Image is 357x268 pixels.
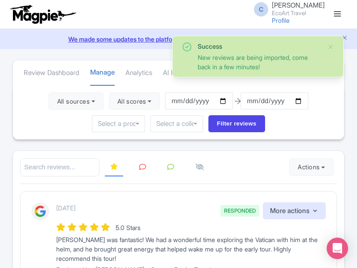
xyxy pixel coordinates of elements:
[208,115,265,132] input: Filter reviews
[125,61,152,85] a: Analytics
[5,34,352,44] a: We made some updates to the platform. Read more about the new layout
[49,92,104,110] button: All sources
[289,158,333,176] button: Actions
[220,205,259,217] span: RESPONDED
[263,202,326,220] button: More actions
[272,17,290,24] a: Profile
[163,61,194,85] a: AI Insights
[98,120,139,128] input: Select a product
[327,42,334,52] button: Close
[116,224,141,231] span: 5.0 Stars
[31,202,49,220] img: Google Logo
[327,238,348,259] div: Open Intercom Messenger
[249,2,325,16] a: C [PERSON_NAME] EcoArt Travel
[272,10,325,16] small: EcoArt Travel
[198,53,320,71] div: New reviews are being imported, come back in a few minutes!
[56,235,326,263] div: [PERSON_NAME] was fantastic! We had a wonderful time exploring the Vatican with him at the helm, ...
[198,42,320,51] div: Success
[24,61,79,85] a: Review Dashboard
[341,33,348,44] button: Close announcement
[272,1,325,9] span: [PERSON_NAME]
[156,120,197,128] input: Select a collection
[20,158,100,176] input: Search reviews...
[109,92,160,110] button: All scores
[254,2,268,17] span: C
[56,203,75,213] p: [DATE]
[8,4,77,24] img: logo-ab69f6fb50320c5b225c76a69d11143b.png
[90,60,115,86] a: Manage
